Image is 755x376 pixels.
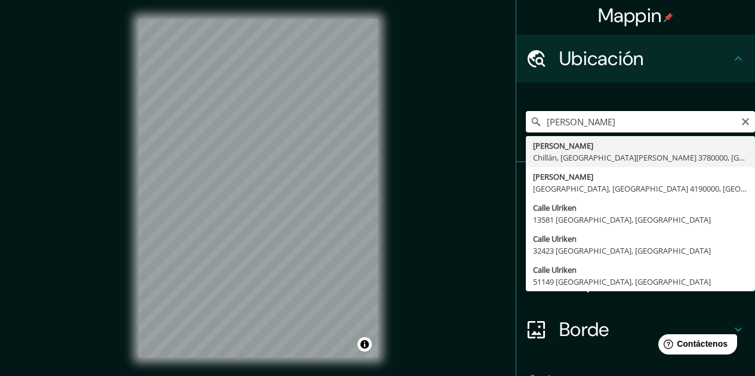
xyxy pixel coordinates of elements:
img: pin-icon.png [664,13,673,22]
font: 13581 [GEOGRAPHIC_DATA], [GEOGRAPHIC_DATA] [533,214,711,225]
button: Claro [741,115,750,127]
font: Calle Ulriken [533,202,577,213]
input: Elige tu ciudad o zona [526,111,755,132]
font: 51149 [GEOGRAPHIC_DATA], [GEOGRAPHIC_DATA] [533,276,711,287]
font: Calle Ulriken [533,233,577,244]
div: Borde [516,306,755,353]
font: Ubicación [559,46,644,71]
font: [PERSON_NAME] [533,171,593,182]
font: Calle Ulriken [533,264,577,275]
font: Mappin [598,3,662,28]
font: Borde [559,317,609,342]
div: Estilo [516,210,755,258]
div: Disposición [516,258,755,306]
button: Activar o desactivar atribución [358,337,372,352]
font: 32423 [GEOGRAPHIC_DATA], [GEOGRAPHIC_DATA] [533,245,711,256]
div: Ubicación [516,35,755,82]
font: [PERSON_NAME] [533,140,593,151]
canvas: Mapa [138,19,378,357]
div: Patas [516,162,755,210]
iframe: Lanzador de widgets de ayuda [649,329,742,363]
